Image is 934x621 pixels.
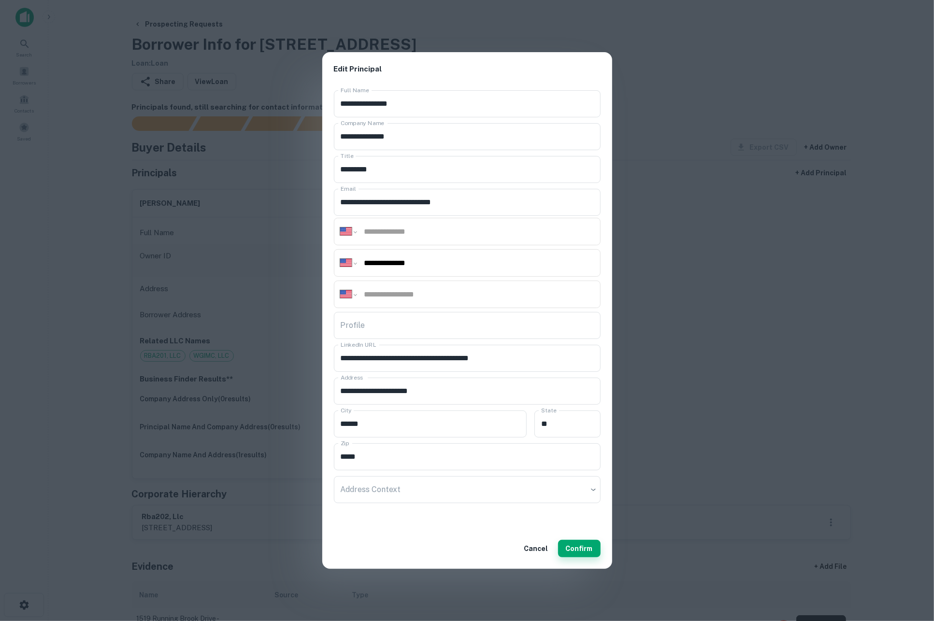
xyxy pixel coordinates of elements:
label: City [341,406,352,414]
button: Confirm [558,540,601,557]
button: Cancel [520,540,552,557]
label: LinkedIn URL [341,340,376,349]
label: Zip [341,439,349,447]
h2: Edit Principal [322,52,612,86]
label: State [541,406,557,414]
label: Email [341,184,356,193]
label: Address [341,373,363,381]
label: Full Name [341,86,369,94]
label: Title [341,152,354,160]
iframe: Chat Widget [886,513,934,559]
label: Company Name [341,119,384,127]
div: ​ [334,476,601,503]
